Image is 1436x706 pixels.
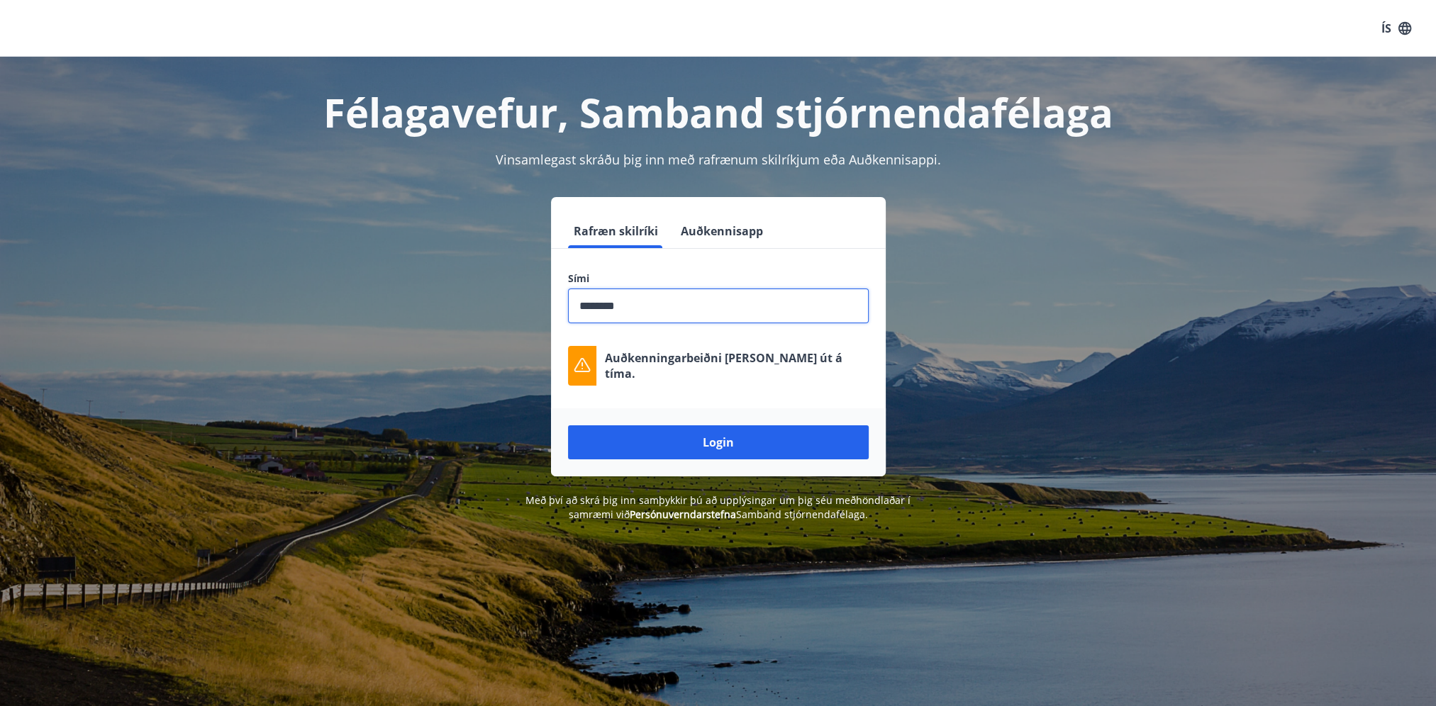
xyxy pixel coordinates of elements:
button: Login [568,425,869,459]
h1: Félagavefur, Samband stjórnendafélaga [225,85,1212,139]
label: Sími [568,271,869,286]
button: Rafræn skilríki [568,214,664,248]
button: Auðkennisapp [675,214,769,248]
span: Með því að skrá þig inn samþykkir þú að upplýsingar um þig séu meðhöndlaðar í samræmi við Samband... [525,493,911,521]
a: Persónuverndarstefna [630,508,736,521]
span: Vinsamlegast skráðu þig inn með rafrænum skilríkjum eða Auðkennisappi. [496,151,941,168]
p: Auðkenningarbeiðni [PERSON_NAME] út á tíma. [605,350,869,381]
button: ÍS [1374,16,1419,41]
